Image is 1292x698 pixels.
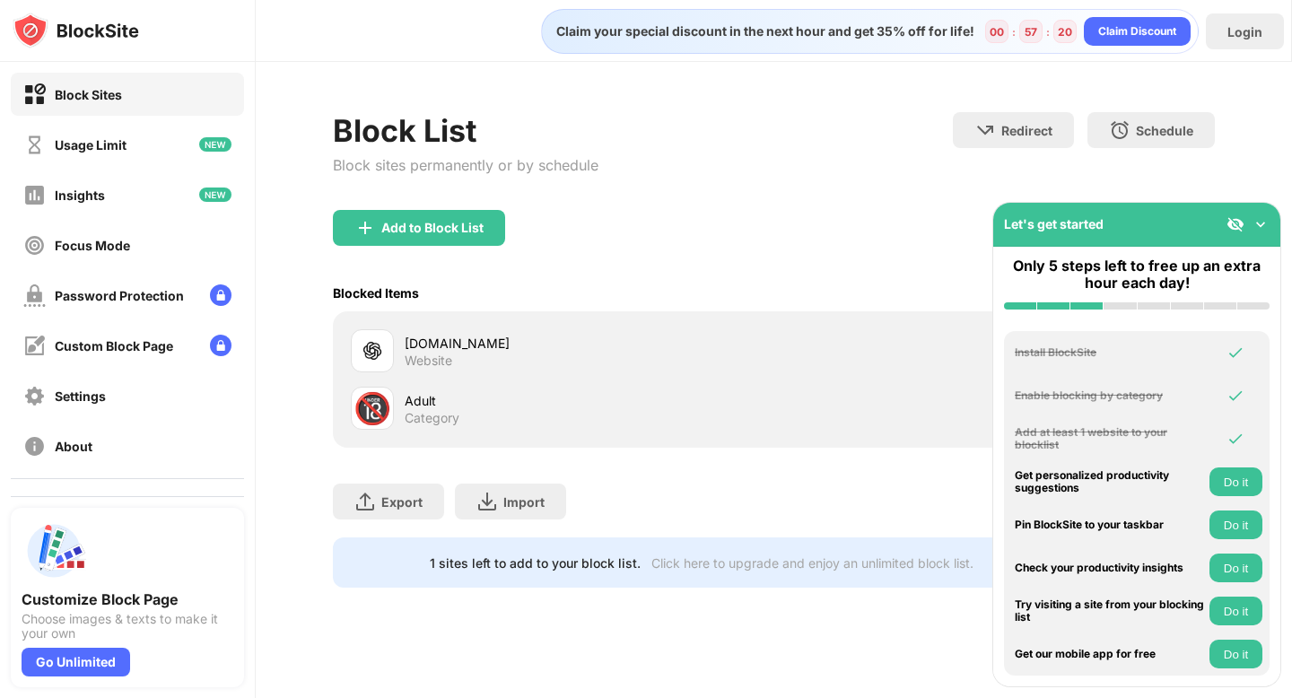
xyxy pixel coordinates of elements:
img: settings-off.svg [23,385,46,407]
div: Block Sites [55,87,122,102]
button: Do it [1209,467,1262,496]
div: 1 sites left to add to your block list. [430,555,641,571]
div: About [55,439,92,454]
div: Install BlockSite [1015,346,1205,359]
button: Do it [1209,597,1262,625]
div: Custom Block Page [55,338,173,353]
button: Do it [1209,554,1262,582]
img: omni-check.svg [1227,430,1244,448]
div: Pin BlockSite to your taskbar [1015,519,1205,531]
div: Blocked Items [333,285,419,301]
div: 20 [1058,25,1072,39]
button: Do it [1209,510,1262,539]
div: Import [503,494,545,510]
div: 00 [990,25,1004,39]
img: block-on.svg [23,83,46,106]
div: 57 [1025,25,1037,39]
img: about-off.svg [23,435,46,458]
div: Export [381,494,423,510]
div: Schedule [1136,123,1193,138]
button: Do it [1209,640,1262,668]
div: Choose images & texts to make it your own [22,612,233,641]
img: omni-setup-toggle.svg [1252,215,1270,233]
img: focus-off.svg [23,234,46,257]
img: eye-not-visible.svg [1227,215,1244,233]
div: Customize Block Page [22,590,233,608]
img: new-icon.svg [199,137,231,152]
img: lock-menu.svg [210,284,231,306]
div: Claim your special discount in the next hour and get 35% off for life! [546,23,974,39]
img: lock-menu.svg [210,335,231,356]
img: time-usage-off.svg [23,134,46,156]
div: Get personalized productivity suggestions [1015,469,1205,495]
div: Check your productivity insights [1015,562,1205,574]
div: Try visiting a site from your blocking list [1015,598,1205,624]
div: Focus Mode [55,238,130,253]
div: Block sites permanently or by schedule [333,156,598,174]
div: Insights [55,188,105,203]
img: logo-blocksite.svg [13,13,139,48]
img: password-protection-off.svg [23,284,46,307]
div: Only 5 steps left to free up an extra hour each day! [1004,257,1270,292]
div: : [1008,22,1019,42]
div: Add at least 1 website to your blocklist [1015,426,1205,452]
div: Claim Discount [1098,22,1176,40]
div: Click here to upgrade and enjoy an unlimited block list. [651,555,973,571]
div: Password Protection [55,288,184,303]
div: Go Unlimited [22,648,130,676]
div: Category [405,410,459,426]
div: Login [1227,24,1262,39]
div: Settings [55,388,106,404]
div: 🔞 [354,390,391,427]
img: omni-check.svg [1227,387,1244,405]
img: customize-block-page-off.svg [23,335,46,357]
div: Usage Limit [55,137,127,153]
div: Enable blocking by category [1015,389,1205,402]
div: [DOMAIN_NAME] [405,334,773,353]
div: Block List [333,112,598,149]
img: new-icon.svg [199,188,231,202]
div: Add to Block List [381,221,484,235]
div: Redirect [1001,123,1052,138]
img: push-custom-page.svg [22,519,86,583]
div: Let's get started [1004,216,1104,231]
div: : [1043,22,1053,42]
img: insights-off.svg [23,184,46,206]
div: Adult [405,391,773,410]
div: Website [405,353,452,369]
img: favicons [362,340,383,362]
div: Get our mobile app for free [1015,648,1205,660]
img: omni-check.svg [1227,344,1244,362]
